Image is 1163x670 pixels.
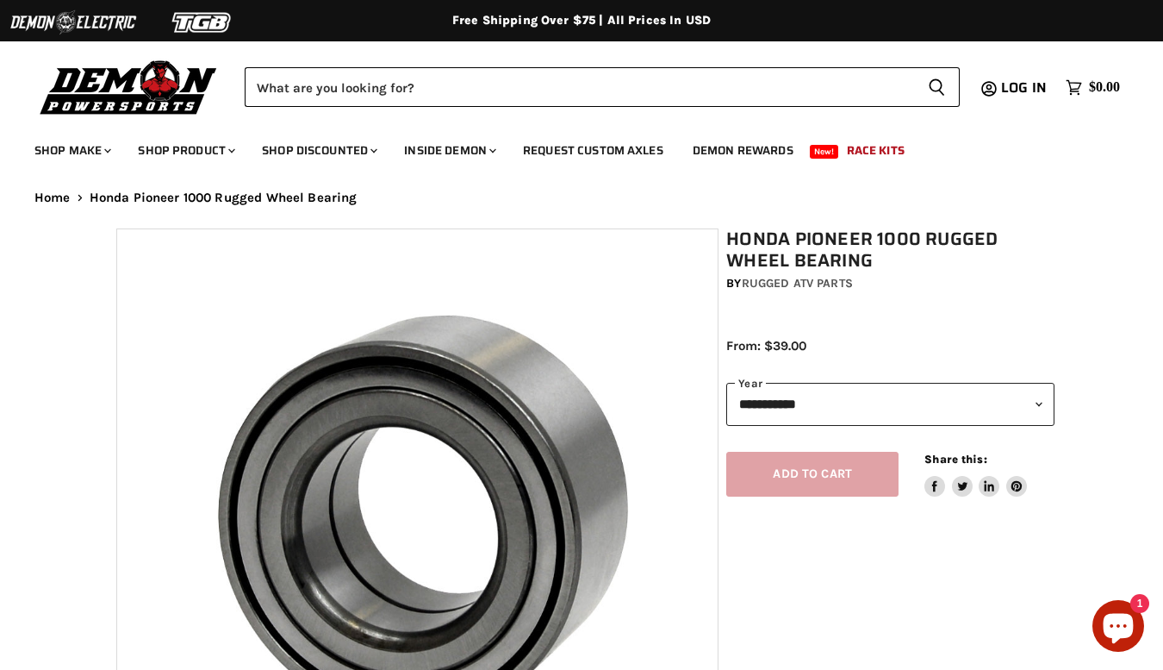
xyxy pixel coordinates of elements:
img: Demon Electric Logo 2 [9,6,138,39]
a: Rugged ATV Parts [742,276,853,291]
div: by [726,274,1054,293]
inbox-online-store-chat: Shopify online store chat [1087,600,1149,656]
a: Shop Product [125,133,246,168]
span: Log in [1001,77,1047,98]
a: Demon Rewards [680,133,806,168]
aside: Share this: [924,452,1027,498]
select: year [726,383,1054,425]
a: Shop Make [22,133,121,168]
img: Demon Powersports [34,56,223,117]
form: Product [245,67,960,107]
a: Race Kits [834,133,917,168]
span: Honda Pioneer 1000 Rugged Wheel Bearing [90,191,358,205]
h1: Honda Pioneer 1000 Rugged Wheel Bearing [726,229,1054,272]
span: Share this: [924,453,986,466]
a: Home [34,191,71,205]
a: $0.00 [1057,75,1129,100]
a: Shop Discounted [249,133,388,168]
span: $0.00 [1089,79,1120,96]
span: From: $39.00 [726,338,806,354]
a: Log in [993,80,1057,96]
ul: Main menu [22,126,1116,168]
span: New! [810,145,839,159]
input: Search [245,67,914,107]
a: Request Custom Axles [510,133,676,168]
a: Inside Demon [391,133,507,168]
button: Search [914,67,960,107]
img: TGB Logo 2 [138,6,267,39]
